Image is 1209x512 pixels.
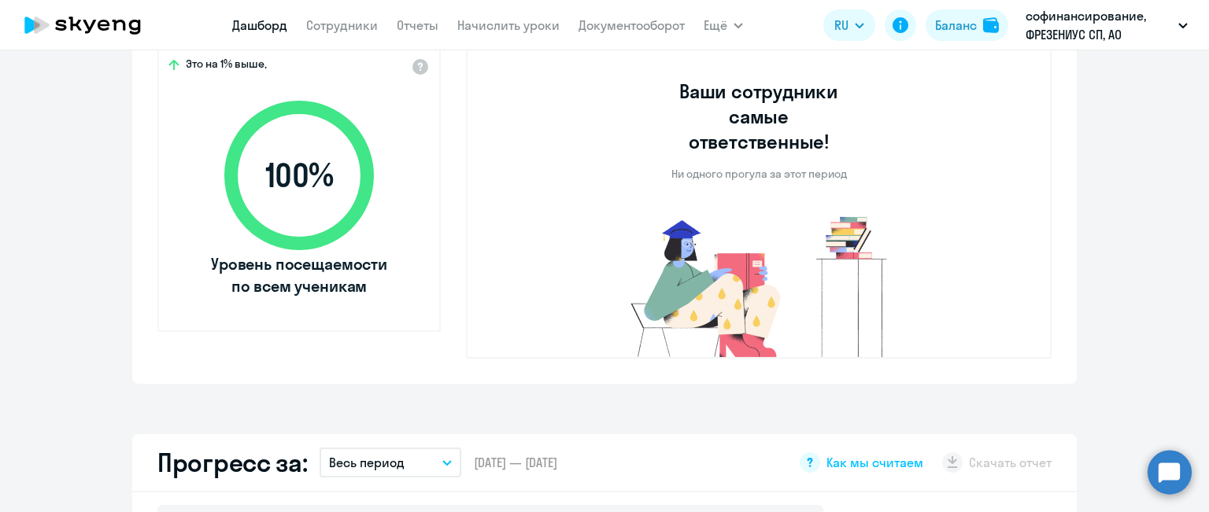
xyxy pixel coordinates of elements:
button: Ещё [704,9,743,41]
a: Начислить уроки [457,17,560,33]
p: Ни одного прогула за этот период [671,167,847,181]
span: Ещё [704,16,727,35]
button: Балансbalance [926,9,1008,41]
h2: Прогресс за: [157,447,307,478]
span: 100 % [209,157,390,194]
h3: Ваши сотрудники самые ответственные! [658,79,860,154]
img: balance [983,17,999,33]
span: Уровень посещаемости по всем ученикам [209,253,390,297]
button: софинансирование, ФРЕЗЕНИУС СП, АО [1018,6,1196,44]
a: Документооборот [579,17,685,33]
a: Дашборд [232,17,287,33]
span: RU [834,16,849,35]
button: Весь период [320,448,461,477]
span: [DATE] — [DATE] [474,454,557,471]
p: Весь период [329,453,405,472]
button: RU [823,9,875,41]
div: Баланс [935,16,977,35]
p: софинансирование, ФРЕЗЕНИУС СП, АО [1026,6,1172,44]
img: no-truants [601,212,917,357]
span: Как мы считаем [826,454,923,471]
a: Отчеты [397,17,438,33]
a: Сотрудники [306,17,378,33]
span: Это на 1% выше, [186,57,267,76]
